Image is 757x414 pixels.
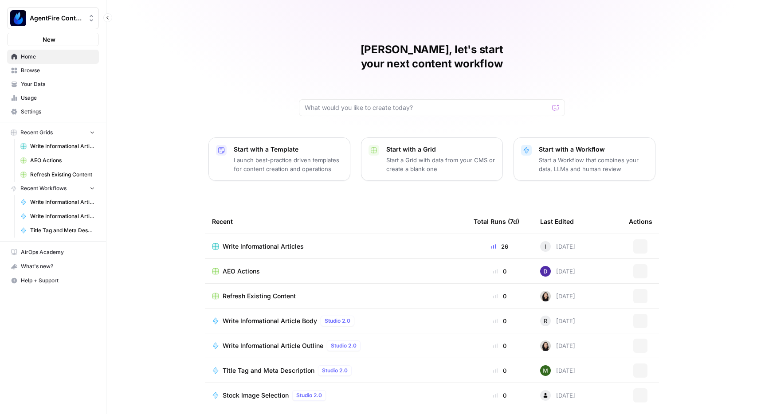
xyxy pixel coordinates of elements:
[7,63,99,78] a: Browse
[540,365,551,376] img: ms5214pclqw0imcoxtvoedrp0urw
[21,66,95,74] span: Browse
[544,316,547,325] span: R
[30,14,83,23] span: AgentFire Content
[212,209,459,234] div: Recent
[474,242,526,251] div: 26
[474,267,526,276] div: 0
[514,137,655,181] button: Start with a WorkflowStart a Workflow that combines your data, LLMs and human review
[223,267,260,276] span: AEO Actions
[212,292,459,301] a: Refresh Existing Content
[7,50,99,64] a: Home
[474,366,526,375] div: 0
[30,212,95,220] span: Write Informational Article Outline
[322,367,348,375] span: Studio 2.0
[223,316,317,325] span: Write Informational Article Body
[540,209,574,234] div: Last Edited
[223,366,314,375] span: Title Tag and Meta Description
[16,139,99,153] a: Write Informational Articles
[540,291,575,301] div: [DATE]
[7,33,99,46] button: New
[212,242,459,251] a: Write Informational Articles
[21,53,95,61] span: Home
[305,103,549,112] input: What would you like to create today?
[208,137,350,181] button: Start with a TemplateLaunch best-practice driven templates for content creation and operations
[545,242,546,251] span: I
[540,316,575,326] div: [DATE]
[16,223,99,238] a: Title Tag and Meta Description
[629,209,652,234] div: Actions
[16,209,99,223] a: Write Informational Article Outline
[21,80,95,88] span: Your Data
[16,168,99,182] a: Refresh Existing Content
[10,10,26,26] img: AgentFire Content Logo
[299,43,565,71] h1: [PERSON_NAME], let's start your next content workflow
[7,7,99,29] button: Workspace: AgentFire Content
[212,390,459,401] a: Stock Image SelectionStudio 2.0
[21,248,95,256] span: AirOps Academy
[474,341,526,350] div: 0
[386,145,495,154] p: Start with a Grid
[30,227,95,234] span: Title Tag and Meta Description
[212,340,459,351] a: Write Informational Article OutlineStudio 2.0
[331,342,357,350] span: Studio 2.0
[7,126,99,139] button: Recent Grids
[21,94,95,102] span: Usage
[540,365,575,376] div: [DATE]
[540,266,551,277] img: 6clbhjv5t98vtpq4yyt91utag0vy
[7,259,99,273] button: What's new?
[7,77,99,91] a: Your Data
[7,245,99,259] a: AirOps Academy
[20,129,53,137] span: Recent Grids
[7,182,99,195] button: Recent Workflows
[223,341,323,350] span: Write Informational Article Outline
[212,365,459,376] a: Title Tag and Meta DescriptionStudio 2.0
[223,391,289,400] span: Stock Image Selection
[223,242,304,251] span: Write Informational Articles
[474,292,526,301] div: 0
[43,35,55,44] span: New
[474,209,519,234] div: Total Runs (7d)
[540,390,575,401] div: [DATE]
[539,156,648,173] p: Start a Workflow that combines your data, LLMs and human review
[30,142,95,150] span: Write Informational Articles
[540,340,551,351] img: t5ef5oef8zpw1w4g2xghobes91mw
[234,156,343,173] p: Launch best-practice driven templates for content creation and operations
[30,171,95,179] span: Refresh Existing Content
[223,292,296,301] span: Refresh Existing Content
[16,153,99,168] a: AEO Actions
[16,195,99,209] a: Write Informational Article Body
[386,156,495,173] p: Start a Grid with data from your CMS or create a blank one
[234,145,343,154] p: Start with a Template
[474,391,526,400] div: 0
[539,145,648,154] p: Start with a Workflow
[7,105,99,119] a: Settings
[21,108,95,116] span: Settings
[540,266,575,277] div: [DATE]
[540,241,575,252] div: [DATE]
[20,184,67,192] span: Recent Workflows
[361,137,503,181] button: Start with a GridStart a Grid with data from your CMS or create a blank one
[540,340,575,351] div: [DATE]
[7,91,99,105] a: Usage
[540,291,551,301] img: t5ef5oef8zpw1w4g2xghobes91mw
[8,260,98,273] div: What's new?
[30,198,95,206] span: Write Informational Article Body
[7,273,99,288] button: Help + Support
[30,156,95,164] span: AEO Actions
[474,316,526,325] div: 0
[212,316,459,326] a: Write Informational Article BodyStudio 2.0
[21,277,95,285] span: Help + Support
[296,391,322,399] span: Studio 2.0
[212,267,459,276] a: AEO Actions
[325,317,350,325] span: Studio 2.0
